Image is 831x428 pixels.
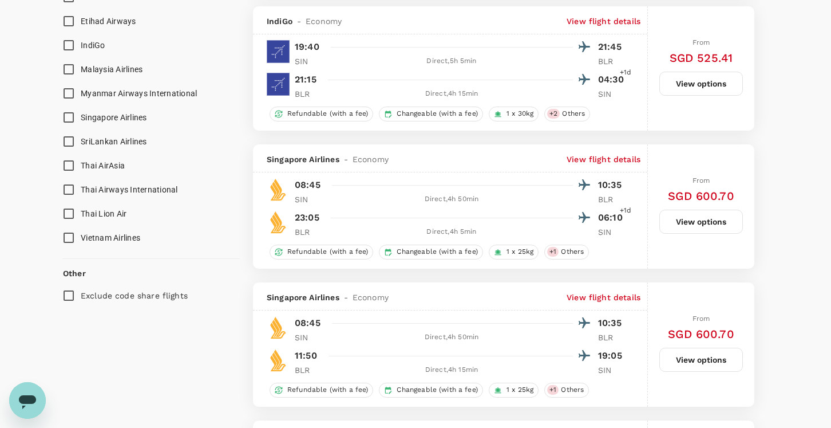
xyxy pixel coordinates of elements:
[81,17,136,26] span: Etihad Airways
[267,316,290,339] img: SQ
[306,15,342,27] span: Economy
[392,109,482,119] span: Changeable (with a fee)
[547,385,559,395] span: + 1
[489,383,539,398] div: 1 x 25kg
[547,109,560,119] span: + 2
[267,292,339,303] span: Singapore Airlines
[659,210,743,234] button: View options
[339,154,353,165] span: -
[295,226,323,238] p: BLR
[544,383,589,398] div: +1Others
[544,107,590,121] div: +2Others
[379,383,482,398] div: Changeable (with a fee)
[295,56,323,67] p: SIN
[267,15,292,27] span: IndiGo
[267,178,290,201] img: SQ
[295,73,316,87] p: 21:15
[81,65,143,74] span: Malaysia Airlines
[330,56,573,67] div: Direct , 5h 5min
[339,292,353,303] span: -
[489,245,539,260] div: 1 x 25kg
[295,88,323,100] p: BLR
[502,385,538,395] span: 1 x 25kg
[283,247,373,257] span: Refundable (with a fee)
[81,185,178,194] span: Thai Airways International
[379,107,482,121] div: Changeable (with a fee)
[81,209,126,218] span: Thai Lion Air
[283,385,373,395] span: Refundable (with a fee)
[267,211,290,234] img: SQ
[63,268,86,279] p: Other
[330,194,573,205] div: Direct , 4h 50min
[502,247,538,257] span: 1 x 25kg
[81,161,125,170] span: Thai AirAsia
[598,178,627,192] p: 10:35
[567,154,640,165] p: View flight details
[668,325,734,343] h6: SGD 600.70
[330,88,573,100] div: Direct , 4h 15min
[547,247,559,257] span: + 1
[295,332,323,343] p: SIN
[598,349,627,363] p: 19:05
[81,89,197,98] span: Myanmar Airways International
[330,364,573,376] div: Direct , 4h 15min
[353,154,389,165] span: Economy
[81,233,140,242] span: Vietnam Airlines
[330,332,573,343] div: Direct , 4h 50min
[489,107,539,121] div: 1 x 30kg
[295,211,319,225] p: 23:05
[295,316,320,330] p: 08:45
[81,113,147,122] span: Singapore Airlines
[598,56,627,67] p: BLR
[659,348,743,372] button: View options
[692,38,710,46] span: From
[598,73,627,87] p: 04:30
[9,382,46,419] iframe: Button to launch messaging window
[557,109,589,119] span: Others
[598,364,627,376] p: SIN
[556,385,588,395] span: Others
[598,332,627,343] p: BLR
[270,383,373,398] div: Refundable (with a fee)
[81,290,188,301] p: Exclude code share flights
[598,316,627,330] p: 10:35
[270,107,373,121] div: Refundable (with a fee)
[283,109,373,119] span: Refundable (with a fee)
[598,40,627,54] p: 21:45
[670,49,733,67] h6: SGD 525.41
[502,109,538,119] span: 1 x 30kg
[267,73,290,96] img: 6E
[81,41,105,50] span: IndiGo
[598,226,627,238] p: SIN
[659,72,743,96] button: View options
[295,40,319,54] p: 19:40
[598,194,627,205] p: BLR
[353,292,389,303] span: Economy
[556,247,588,257] span: Others
[295,194,323,205] p: SIN
[620,205,631,217] span: +1d
[267,154,339,165] span: Singapore Airlines
[270,245,373,260] div: Refundable (with a fee)
[81,137,147,146] span: SriLankan Airlines
[567,292,640,303] p: View flight details
[379,245,482,260] div: Changeable (with a fee)
[295,349,317,363] p: 11:50
[292,15,306,27] span: -
[668,187,734,205] h6: SGD 600.70
[295,178,320,192] p: 08:45
[692,176,710,184] span: From
[392,247,482,257] span: Changeable (with a fee)
[295,364,323,376] p: BLR
[567,15,640,27] p: View flight details
[692,315,710,323] span: From
[598,211,627,225] p: 06:10
[620,67,631,78] span: +1d
[330,226,573,238] div: Direct , 4h 5min
[267,349,290,372] img: SQ
[392,385,482,395] span: Changeable (with a fee)
[267,40,290,63] img: 6E
[544,245,589,260] div: +1Others
[598,88,627,100] p: SIN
